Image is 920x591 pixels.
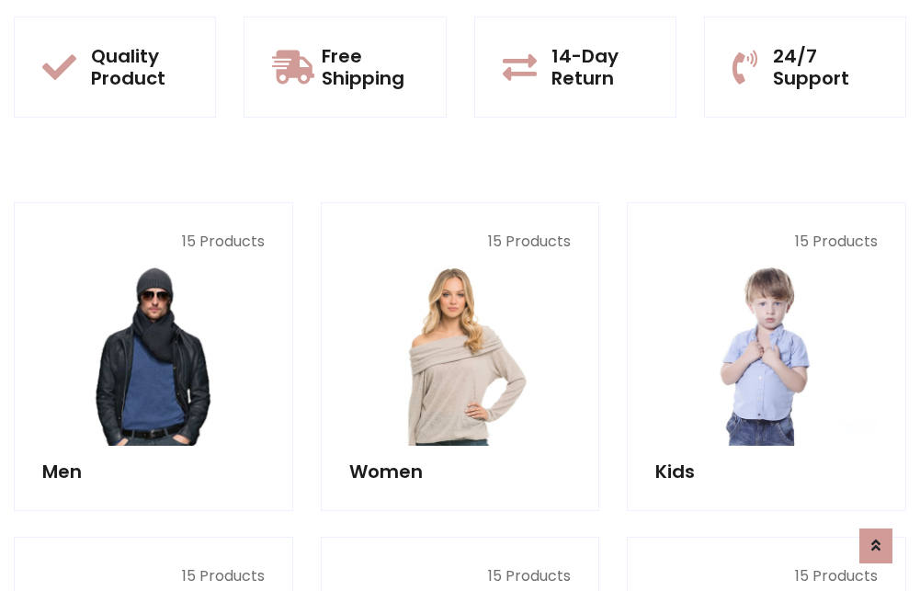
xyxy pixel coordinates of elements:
p: 15 Products [349,231,572,253]
h5: 14-Day Return [551,45,648,89]
h5: 24/7 Support [773,45,878,89]
p: 15 Products [655,565,878,587]
h5: Women [349,460,572,483]
h5: Men [42,460,265,483]
h5: Kids [655,460,878,483]
p: 15 Products [349,565,572,587]
h5: Quality Product [91,45,187,89]
p: 15 Products [42,565,265,587]
p: 15 Products [42,231,265,253]
h5: Free Shipping [322,45,417,89]
p: 15 Products [655,231,878,253]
